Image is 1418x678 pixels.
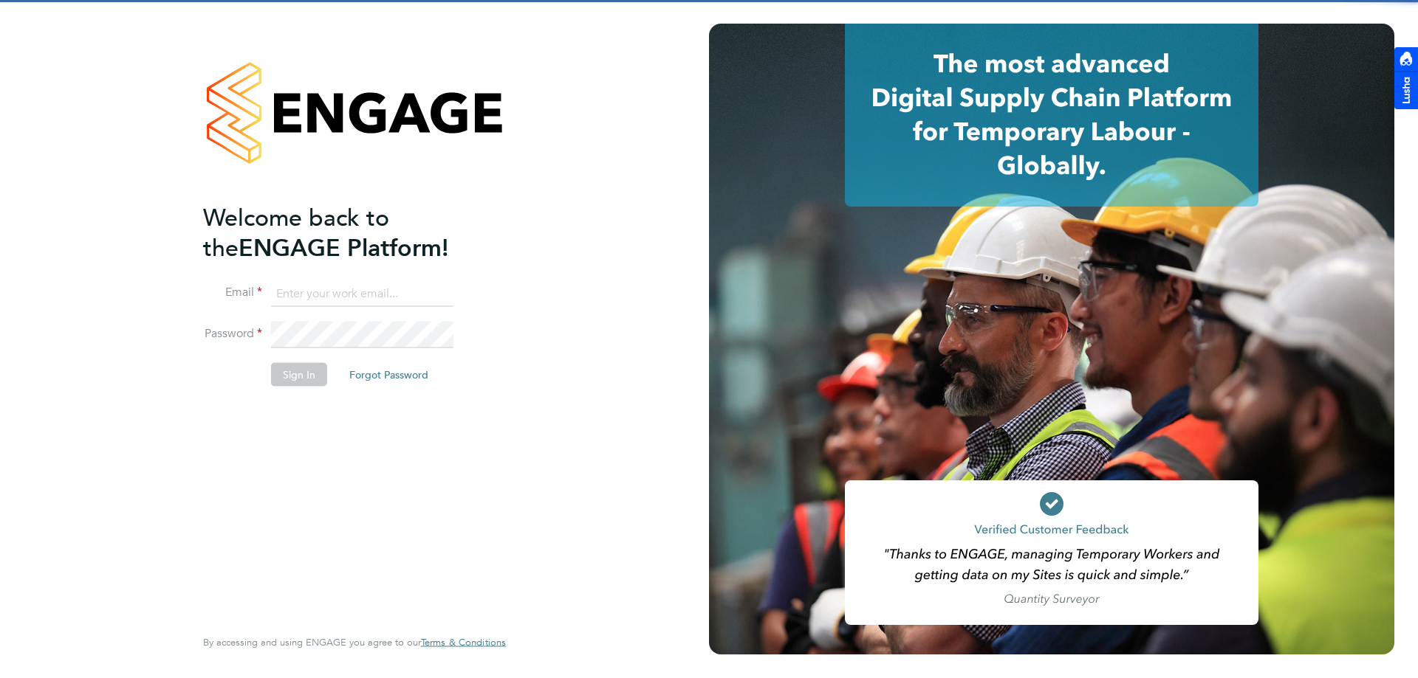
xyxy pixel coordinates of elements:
[203,326,262,342] label: Password
[203,202,491,263] h2: ENGAGE Platform!
[203,203,389,262] span: Welcome back to the
[338,363,440,387] button: Forgot Password
[203,285,262,300] label: Email
[421,636,506,648] span: Terms & Conditions
[271,280,453,307] input: Enter your work email...
[271,363,327,387] button: Sign In
[203,636,506,648] span: By accessing and using ENGAGE you agree to our
[421,637,506,648] a: Terms & Conditions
